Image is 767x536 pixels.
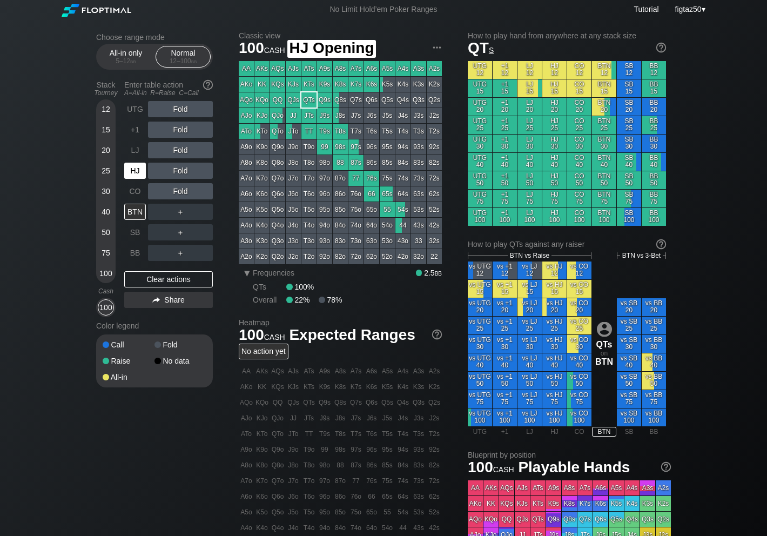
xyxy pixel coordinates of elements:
[493,208,517,226] div: +1 100
[154,357,206,365] div: No data
[92,89,120,97] div: Tourney
[124,204,146,220] div: BTN
[634,5,658,14] a: Tutorial
[98,163,114,179] div: 25
[254,233,270,249] div: K3o
[148,163,213,179] div: Fold
[286,108,301,123] div: JJ
[395,155,411,170] div: 84s
[348,218,364,233] div: 74o
[364,139,379,155] div: 96s
[148,183,213,199] div: Fold
[364,202,379,217] div: 65o
[286,249,301,264] div: J2o
[642,98,666,116] div: BB 20
[364,186,379,202] div: 66
[427,202,442,217] div: 52s
[468,116,492,134] div: UTG 25
[592,171,616,189] div: BTN 50
[62,4,131,17] img: Floptimal logo
[270,77,285,92] div: KQs
[395,108,411,123] div: J4s
[468,135,492,152] div: UTG 30
[98,224,114,240] div: 50
[493,135,517,152] div: +1 30
[493,79,517,97] div: +1 15
[301,61,317,76] div: ATs
[411,77,426,92] div: K3s
[270,186,285,202] div: Q6o
[254,61,270,76] div: AKs
[124,142,146,158] div: LJ
[468,240,666,249] div: How to play QTs against any raiser
[124,163,146,179] div: HJ
[517,190,542,207] div: LJ 75
[124,245,146,261] div: BB
[270,155,285,170] div: Q8o
[301,92,317,108] div: QTs
[468,61,492,79] div: UTG 12
[103,357,154,365] div: Raise
[270,249,285,264] div: Q2o
[364,92,379,108] div: Q6s
[317,155,332,170] div: 98o
[380,61,395,76] div: A5s
[254,139,270,155] div: K9o
[286,171,301,186] div: J7o
[286,77,301,92] div: KJs
[592,79,616,97] div: BTN 15
[567,61,591,79] div: CO 12
[333,77,348,92] div: K8s
[286,124,301,139] div: JTo
[395,218,411,233] div: 44
[489,43,494,55] span: s
[101,46,151,67] div: All-in only
[124,183,146,199] div: CO
[395,202,411,217] div: 54s
[380,77,395,92] div: K5s
[239,249,254,264] div: A2o
[148,142,213,158] div: Fold
[254,92,270,108] div: KQo
[333,171,348,186] div: 87o
[567,153,591,171] div: CO 40
[239,155,254,170] div: A8o
[96,33,213,42] h2: Choose range mode
[517,98,542,116] div: LJ 20
[617,61,641,79] div: SB 12
[239,108,254,123] div: AJo
[617,153,641,171] div: SB 40
[317,233,332,249] div: 93o
[317,218,332,233] div: 94o
[592,208,616,226] div: BTN 100
[431,329,443,340] img: help.32db89a4.svg
[317,61,332,76] div: A9s
[333,233,348,249] div: 83o
[592,98,616,116] div: BTN 20
[348,139,364,155] div: 97s
[239,124,254,139] div: ATo
[364,77,379,92] div: K6s
[567,208,591,226] div: CO 100
[617,116,641,134] div: SB 25
[254,249,270,264] div: K2o
[98,299,114,316] div: 100
[286,155,301,170] div: J8o
[348,155,364,170] div: 87s
[301,171,317,186] div: T7o
[380,171,395,186] div: 75s
[542,153,567,171] div: HJ 40
[395,171,411,186] div: 74s
[642,171,666,189] div: BB 50
[617,79,641,97] div: SB 15
[468,39,494,56] span: QT
[286,139,301,155] div: J9o
[254,186,270,202] div: K6o
[270,202,285,217] div: Q5o
[317,139,332,155] div: 99
[254,124,270,139] div: KTo
[411,92,426,108] div: Q3s
[567,79,591,97] div: CO 15
[380,155,395,170] div: 85s
[567,116,591,134] div: CO 25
